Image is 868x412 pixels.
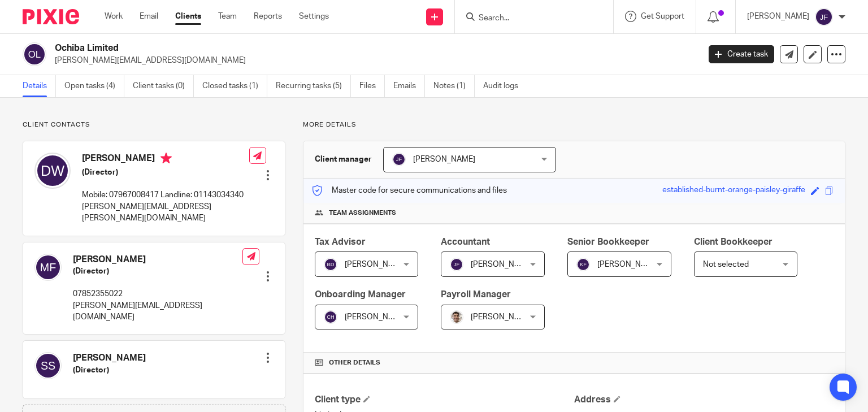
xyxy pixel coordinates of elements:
h4: Address [574,394,834,406]
p: [PERSON_NAME][EMAIL_ADDRESS][PERSON_NAME][DOMAIN_NAME] [82,201,249,224]
a: Email [140,11,158,22]
h4: [PERSON_NAME] [82,153,249,167]
a: Open tasks (4) [64,75,124,97]
h3: Client manager [315,154,372,165]
img: Pixie [23,9,79,24]
img: svg%3E [576,258,590,271]
a: Details [23,75,56,97]
a: Notes (1) [433,75,475,97]
img: svg%3E [34,352,62,379]
p: More details [303,120,845,129]
h5: (Director) [73,365,146,376]
h5: (Director) [73,266,242,277]
img: svg%3E [392,153,406,166]
span: Tax Advisor [315,237,366,246]
span: [PERSON_NAME] [345,313,407,321]
a: Team [218,11,237,22]
p: Master code for secure communications and files [312,185,507,196]
img: svg%3E [324,310,337,324]
img: svg%3E [815,8,833,26]
span: Onboarding Manager [315,290,406,299]
h4: [PERSON_NAME] [73,352,146,364]
a: Recurring tasks (5) [276,75,351,97]
span: Accountant [441,237,490,246]
a: Work [105,11,123,22]
a: Settings [299,11,329,22]
p: [PERSON_NAME] [747,11,809,22]
span: Payroll Manager [441,290,511,299]
div: established-burnt-orange-paisley-giraffe [662,184,805,197]
p: [PERSON_NAME][EMAIL_ADDRESS][DOMAIN_NAME] [73,300,242,323]
a: Create task [709,45,774,63]
a: Files [359,75,385,97]
span: Senior Bookkeeper [567,237,649,246]
span: Team assignments [329,209,396,218]
span: Get Support [641,12,684,20]
input: Search [478,14,579,24]
i: Primary [160,153,172,164]
span: Client Bookkeeper [694,237,772,246]
a: Client tasks (0) [133,75,194,97]
p: Client contacts [23,120,285,129]
a: Audit logs [483,75,527,97]
span: [PERSON_NAME] [413,155,475,163]
h2: Ochiba Limited [55,42,565,54]
p: 07852355022 [73,288,242,300]
span: [PERSON_NAME] [471,313,533,321]
img: svg%3E [34,153,71,189]
img: svg%3E [324,258,337,271]
span: [PERSON_NAME] [471,261,533,268]
span: [PERSON_NAME] [597,261,659,268]
a: Clients [175,11,201,22]
h4: Client type [315,394,574,406]
a: Emails [393,75,425,97]
span: Not selected [703,261,749,268]
img: svg%3E [450,258,463,271]
img: PXL_20240409_141816916.jpg [450,310,463,324]
span: Other details [329,358,380,367]
a: Closed tasks (1) [202,75,267,97]
p: Mobile: 07967008417 Landline: 01143034340 [82,189,249,201]
img: svg%3E [34,254,62,281]
p: [PERSON_NAME][EMAIL_ADDRESS][DOMAIN_NAME] [55,55,692,66]
span: [PERSON_NAME] [345,261,407,268]
a: Reports [254,11,282,22]
img: svg%3E [23,42,46,66]
h4: [PERSON_NAME] [73,254,242,266]
h5: (Director) [82,167,249,178]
